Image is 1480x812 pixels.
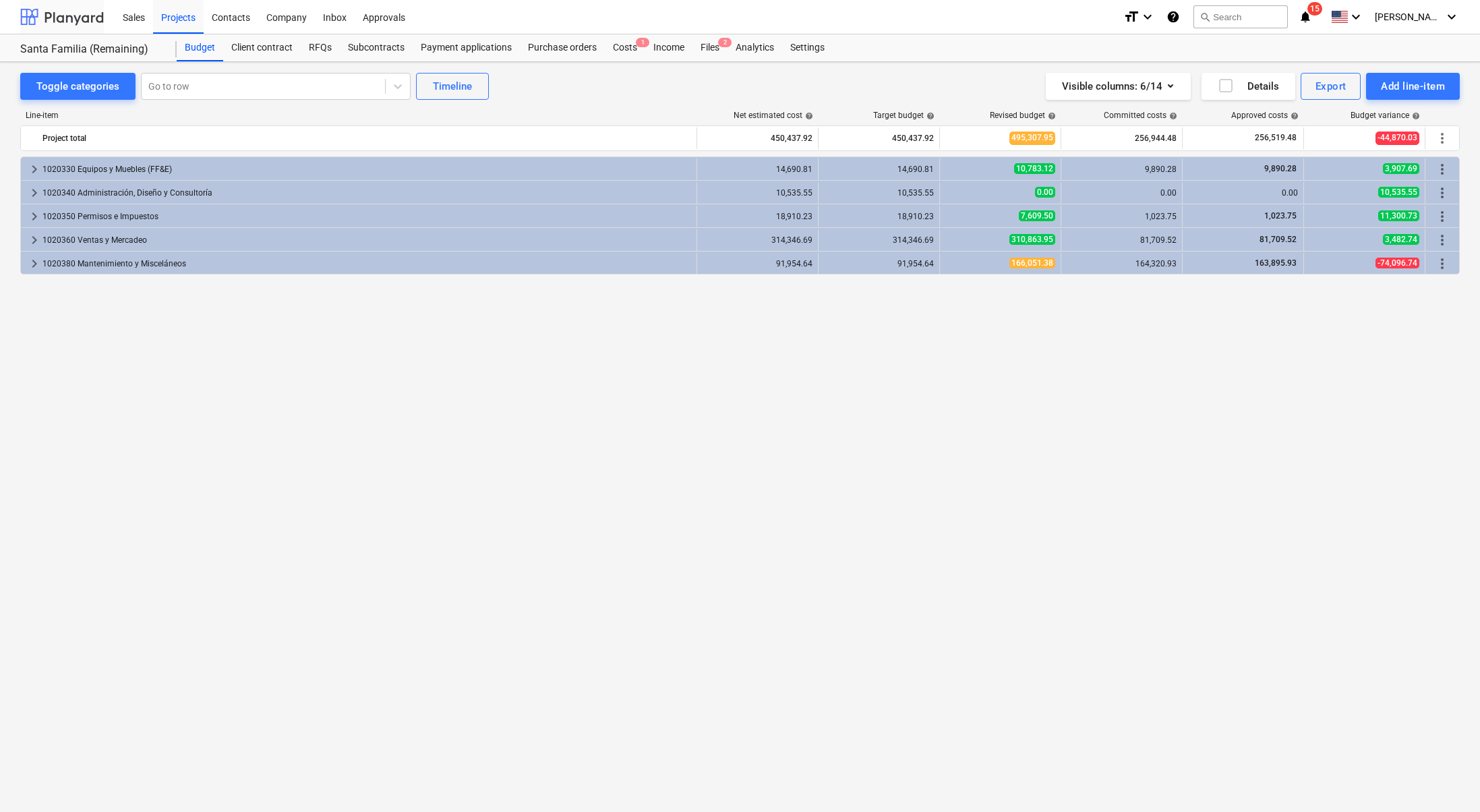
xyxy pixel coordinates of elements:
button: Toggle categories [20,73,136,100]
span: 10,535.55 [1378,187,1419,198]
span: More actions [1434,185,1450,201]
span: 0.00 [1035,187,1055,198]
a: Payment applications [413,34,520,61]
div: 14,690.81 [703,165,812,174]
a: Files2 [692,34,728,61]
div: 18,910.23 [703,212,812,221]
div: Chat Widget [1413,747,1480,812]
div: 10,535.55 [703,188,812,198]
span: keyboard_arrow_right [26,232,42,248]
div: 91,954.64 [824,259,934,268]
span: help [1166,112,1177,120]
div: 450,437.92 [703,127,812,149]
span: [PERSON_NAME] [1375,11,1442,22]
span: 3,907.69 [1383,163,1419,174]
i: Knowledge base [1166,9,1180,25]
div: 18,910.23 [824,212,934,221]
div: Details [1218,78,1279,95]
span: 256,519.48 [1253,132,1298,144]
div: 9,890.28 [1067,165,1177,174]
span: More actions [1434,161,1450,177]
span: 166,051.38 [1009,258,1055,268]
span: 11,300.73 [1378,210,1419,221]
span: -74,096.74 [1375,258,1419,268]
a: Client contract [223,34,301,61]
div: Target budget [873,111,935,120]
span: 2 [718,38,732,47]
div: 1020360 Ventas y Mercadeo [42,229,691,251]
div: Net estimated cost [734,111,813,120]
div: Export [1315,78,1346,95]
span: 310,863.95 [1009,234,1055,245]
i: format_size [1123,9,1139,25]
div: 0.00 [1188,188,1298,198]
div: 10,535.55 [824,188,934,198]
div: Approved costs [1231,111,1299,120]
div: 81,709.52 [1067,235,1177,245]
span: 81,709.52 [1258,235,1298,244]
a: Budget [177,34,223,61]
div: Costs [605,34,645,61]
div: Visible columns : 6/14 [1062,78,1175,95]
button: Export [1301,73,1361,100]
span: keyboard_arrow_right [26,185,42,201]
div: 256,944.48 [1067,127,1177,149]
span: help [1045,112,1056,120]
div: 1020380 Mantenimiento y Misceláneos [42,253,691,274]
i: keyboard_arrow_down [1444,9,1460,25]
i: keyboard_arrow_down [1348,9,1364,25]
div: 14,690.81 [824,165,934,174]
a: Subcontracts [340,34,413,61]
span: 3,482.74 [1383,234,1419,245]
a: Purchase orders [520,34,605,61]
i: notifications [1299,9,1312,25]
span: keyboard_arrow_right [26,161,42,177]
div: Committed costs [1104,111,1177,120]
div: 1020350 Permisos e Impuestos [42,206,691,227]
button: Timeline [416,73,489,100]
div: Add line-item [1381,78,1445,95]
span: help [1409,112,1420,120]
div: Project total [42,127,691,149]
span: keyboard_arrow_right [26,208,42,225]
span: 1,023.75 [1263,211,1298,221]
div: 314,346.69 [824,235,934,245]
span: help [802,112,813,120]
button: Search [1193,5,1288,28]
a: Settings [782,34,833,61]
div: 91,954.64 [703,259,812,268]
div: 1020340 Administración, Diseño y Consultoría [42,182,691,204]
a: Income [645,34,692,61]
span: keyboard_arrow_right [26,256,42,272]
span: help [924,112,935,120]
span: 7,609.50 [1019,210,1055,221]
a: RFQs [301,34,340,61]
div: Timeline [433,78,472,95]
div: 164,320.93 [1067,259,1177,268]
div: Santa Familia (Remaining) [20,42,160,57]
span: help [1288,112,1299,120]
div: Files [692,34,728,61]
div: Analytics [728,34,782,61]
div: 1020330 Equipos y Muebles (FF&E) [42,158,691,180]
button: Details [1202,73,1295,100]
div: Budget variance [1351,111,1420,120]
span: More actions [1434,208,1450,225]
div: 0.00 [1067,188,1177,198]
span: More actions [1434,130,1450,146]
span: -44,870.03 [1375,132,1419,144]
div: 1,023.75 [1067,212,1177,221]
span: More actions [1434,256,1450,272]
span: More actions [1434,232,1450,248]
span: 10,783.12 [1014,163,1055,174]
span: 163,895.93 [1253,258,1298,268]
a: Costs1 [605,34,645,61]
div: Revised budget [990,111,1056,120]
